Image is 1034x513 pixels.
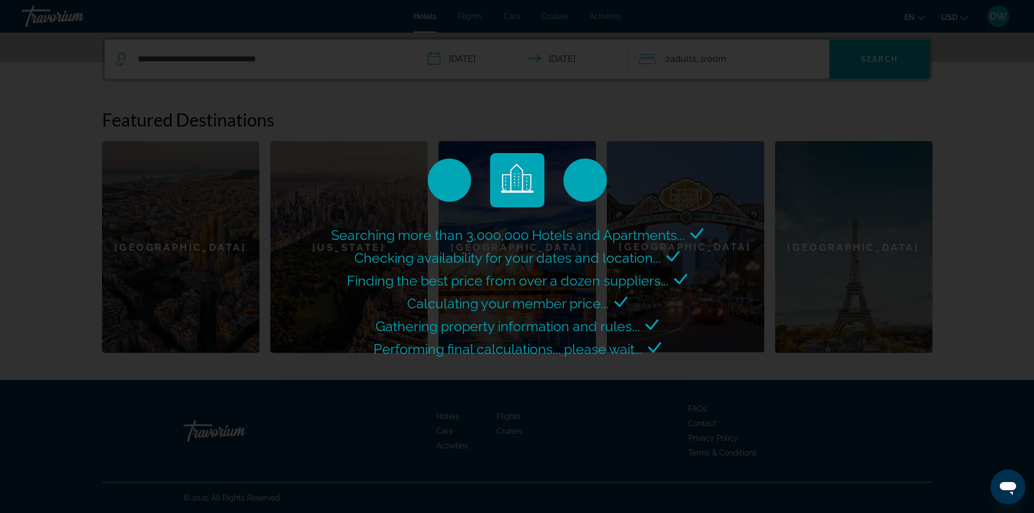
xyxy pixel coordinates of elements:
iframe: Button to launch messaging window [991,470,1025,504]
span: Finding the best price from over a dozen suppliers... [347,273,669,289]
span: Calculating your member price... [407,295,609,312]
span: Performing final calculations... please wait... [373,341,643,357]
span: Gathering property information and rules... [376,318,640,334]
span: Checking availability for your dates and location... [354,250,661,266]
span: Searching more than 3,000,000 Hotels and Apartments... [331,227,685,243]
